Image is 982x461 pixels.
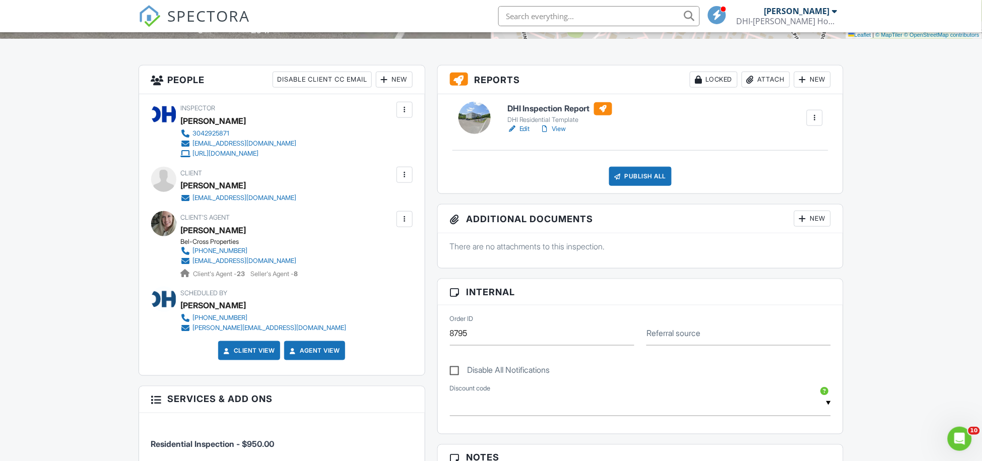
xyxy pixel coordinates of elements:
[876,32,903,38] a: © MapTiler
[273,27,286,35] span: sq.ft.
[498,6,700,26] input: Search everything...
[737,16,837,26] div: DHI-Davis Home Inspections, LLC
[968,427,980,435] span: 10
[646,327,700,339] label: Referral source
[376,72,413,88] div: New
[540,124,566,134] a: View
[181,113,246,128] div: [PERSON_NAME]
[193,257,297,265] div: [EMAIL_ADDRESS][DOMAIN_NAME]
[904,32,979,38] a: © OpenStreetMap contributors
[438,205,843,233] h3: Additional Documents
[288,346,340,356] a: Agent View
[181,238,305,246] div: Bel-Cross Properties
[181,223,246,238] a: [PERSON_NAME]
[151,439,275,449] span: Residential Inspection - $950.00
[168,5,250,26] span: SPECTORA
[139,5,161,27] img: The Best Home Inspection Software - Spectora
[251,270,298,278] span: Seller's Agent -
[181,169,203,177] span: Client
[181,323,347,333] a: [PERSON_NAME][EMAIL_ADDRESS][DOMAIN_NAME]
[764,6,830,16] div: [PERSON_NAME]
[193,324,347,332] div: [PERSON_NAME][EMAIL_ADDRESS][DOMAIN_NAME]
[742,72,790,88] div: Attach
[294,270,298,278] strong: 8
[181,139,297,149] a: [EMAIL_ADDRESS][DOMAIN_NAME]
[450,384,491,393] label: Discount code
[193,247,248,255] div: [PHONE_NUMBER]
[507,102,612,124] a: DHI Inspection Report DHI Residential Template
[438,65,843,94] h3: Reports
[507,116,612,124] div: DHI Residential Template
[181,246,297,256] a: [PHONE_NUMBER]
[507,102,612,115] h6: DHI Inspection Report
[139,14,250,35] a: SPECTORA
[450,365,550,378] label: Disable All Notifications
[181,178,246,193] div: [PERSON_NAME]
[222,346,275,356] a: Client View
[237,270,245,278] strong: 23
[181,313,347,323] a: [PHONE_NUMBER]
[181,256,297,266] a: [EMAIL_ADDRESS][DOMAIN_NAME]
[794,211,831,227] div: New
[181,104,216,112] span: Inspector
[948,427,972,451] iframe: Intercom live chat
[273,72,372,88] div: Disable Client CC Email
[193,140,297,148] div: [EMAIL_ADDRESS][DOMAIN_NAME]
[251,25,272,35] div: 2047
[193,194,297,202] div: [EMAIL_ADDRESS][DOMAIN_NAME]
[450,241,831,252] p: There are no attachments to this inspection.
[181,289,228,297] span: Scheduled By
[848,32,871,38] a: Leaflet
[181,298,246,313] div: [PERSON_NAME]
[450,315,474,324] label: Order ID
[438,279,843,305] h3: Internal
[193,314,248,322] div: [PHONE_NUMBER]
[873,32,874,38] span: |
[181,128,297,139] a: 3042925871
[139,386,425,413] h3: Services & Add ons
[181,193,297,203] a: [EMAIL_ADDRESS][DOMAIN_NAME]
[151,421,413,458] li: Service: Residential Inspection
[507,124,530,134] a: Edit
[609,167,672,186] div: Publish All
[139,65,425,94] h3: People
[181,149,297,159] a: [URL][DOMAIN_NAME]
[690,72,738,88] div: Locked
[181,214,230,221] span: Client's Agent
[794,72,831,88] div: New
[193,150,259,158] div: [URL][DOMAIN_NAME]
[193,270,247,278] span: Client's Agent -
[193,129,230,138] div: 3042925871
